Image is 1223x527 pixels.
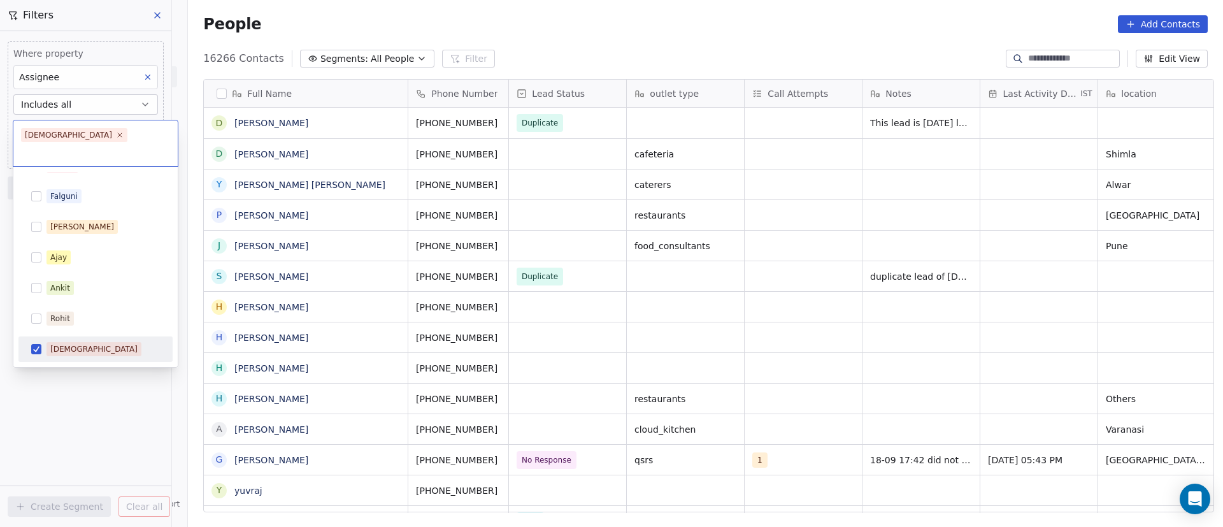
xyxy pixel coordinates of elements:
[25,129,112,141] div: [DEMOGRAPHIC_DATA]
[50,313,70,324] div: Rohit
[50,282,70,294] div: Ankit
[50,252,67,263] div: Ajay
[50,343,138,355] div: [DEMOGRAPHIC_DATA]
[50,191,78,202] div: Falguni
[50,221,114,233] div: [PERSON_NAME]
